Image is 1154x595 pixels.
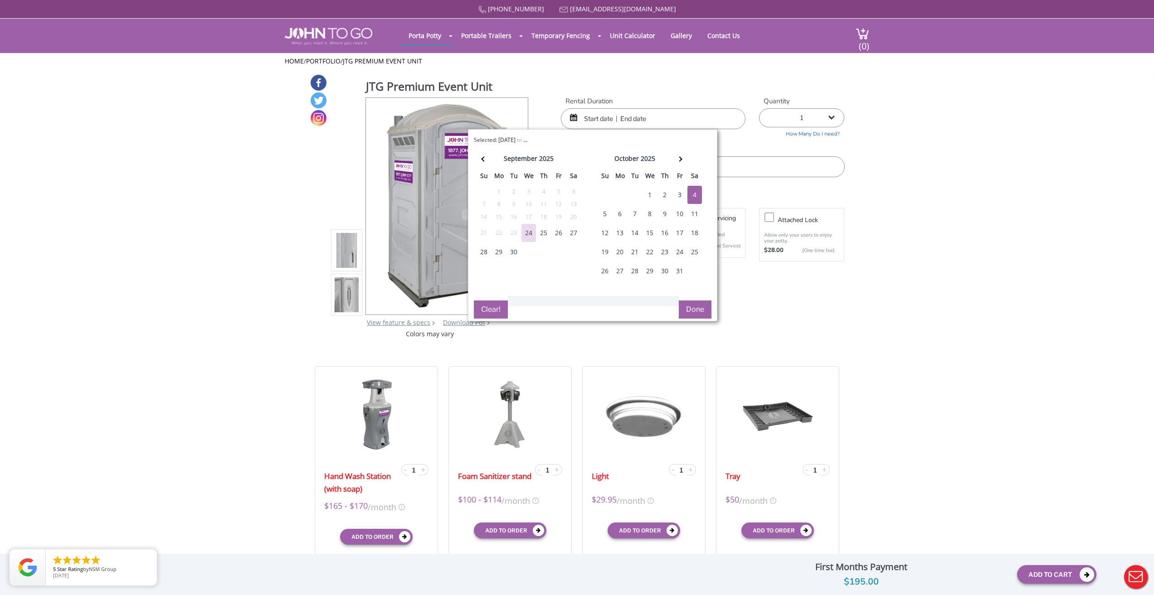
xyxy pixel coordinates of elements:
[598,205,612,223] div: 5
[53,566,56,572] span: 5
[551,212,566,222] div: 19
[19,558,37,576] img: Review Rating
[504,152,537,165] div: september
[538,464,540,475] span: -
[643,224,657,242] div: 15
[664,27,699,44] a: Gallery
[672,169,687,185] th: fr
[536,212,551,222] div: 18
[566,224,581,242] div: 27
[856,28,869,40] img: cart a
[432,321,435,325] img: right arrow icon
[679,300,711,319] button: Done
[759,127,844,138] a: How Many Do I need?
[311,110,326,126] a: Instagram
[525,27,597,44] a: Temporary Fencing
[443,318,485,327] a: Download Pdf
[566,212,581,222] div: 20
[628,169,643,185] th: tu
[613,169,628,185] th: mo
[458,470,531,483] a: Foam Sanitizer stand
[521,169,536,185] th: we
[555,464,559,475] span: +
[324,470,399,495] a: Hand Wash Station (with soap)
[657,224,672,242] div: 16
[657,169,672,185] th: th
[561,108,745,129] input: Start date | End date
[643,169,657,185] th: we
[687,186,702,204] div: 4
[57,566,83,572] span: Star Rating
[657,205,672,223] div: 9
[566,169,581,185] th: sa
[617,493,645,507] span: /month
[778,214,848,226] h3: Attached lock
[421,464,425,475] span: +
[657,243,672,261] div: 23
[492,243,506,261] div: 29
[570,5,676,13] a: [EMAIL_ADDRESS][DOMAIN_NAME]
[759,97,844,106] label: Quantity
[490,378,531,450] img: 19
[613,224,627,242] div: 13
[536,199,551,209] div: 11
[458,493,502,507] span: $100 - $114
[399,504,405,510] img: icon
[474,300,508,319] button: Clear!
[592,378,696,450] img: 19
[712,559,1010,575] div: First Months Payment
[598,243,612,261] div: 19
[726,470,740,483] a: Tray
[1118,559,1154,595] button: Live Chat
[331,329,529,339] div: Colors may vary
[506,228,521,238] div: 23
[701,27,747,44] a: Contact Us
[506,243,521,261] div: 30
[628,205,642,223] div: 7
[613,262,627,280] div: 27
[366,78,529,97] h1: JTG Premium Event Unit
[492,228,506,238] div: 22
[89,566,117,572] span: NSM Group
[340,529,413,545] button: Add to order
[643,262,657,280] div: 29
[672,224,687,242] div: 17
[335,144,359,357] img: Product
[536,187,551,197] div: 4
[454,27,518,44] a: Portable Trailers
[477,212,491,222] div: 14
[478,6,486,14] img: Call
[687,169,702,185] th: sa
[90,555,101,566] li: 
[643,205,657,223] div: 8
[741,522,814,538] button: Add to order
[367,318,430,327] a: View feature & specs
[477,199,491,209] div: 7
[560,7,568,13] img: Mail
[81,555,92,566] li: 
[532,498,539,504] img: icon
[477,228,491,238] div: 21
[628,243,642,261] div: 21
[566,187,581,197] div: 6
[498,136,516,144] b: [DATE]
[561,97,745,106] label: Rental Duration
[643,243,657,261] div: 22
[741,378,814,450] img: 19
[539,152,554,165] div: 2025
[613,205,627,223] div: 6
[858,33,869,52] span: (0)
[285,57,304,65] a: Home
[492,187,506,197] div: 1
[598,169,613,185] th: su
[487,321,490,325] img: chevron.png
[521,224,536,242] div: 24
[492,199,506,209] div: 8
[764,246,784,255] strong: $28.00
[672,243,687,261] div: 24
[672,464,674,475] span: -
[492,212,506,222] div: 15
[628,224,642,242] div: 14
[53,566,150,573] span: by
[517,136,522,144] span: to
